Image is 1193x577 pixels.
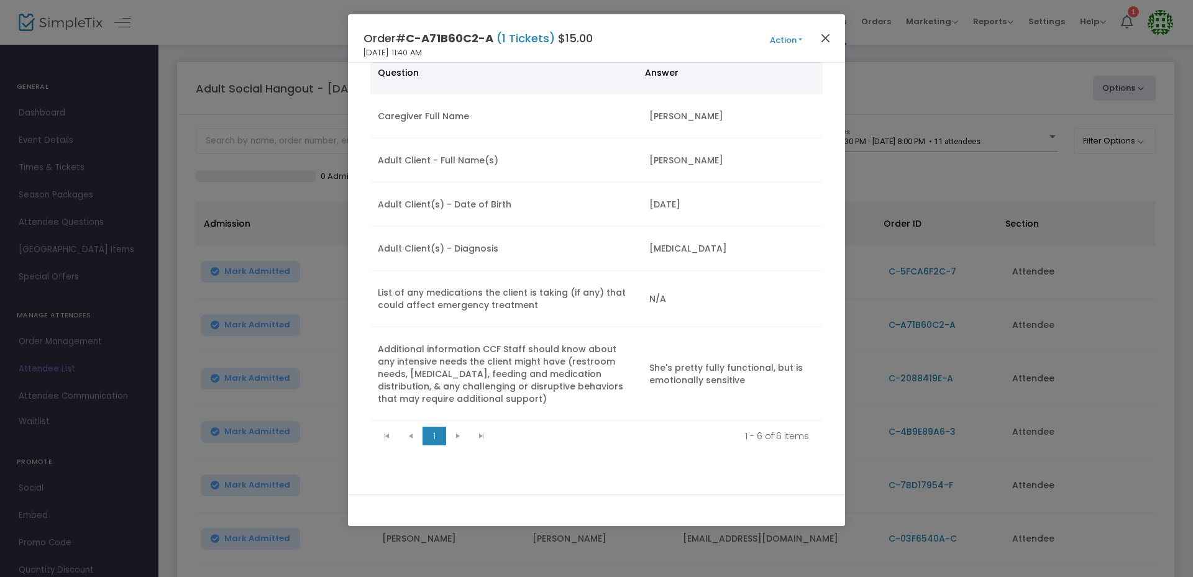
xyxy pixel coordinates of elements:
button: Action [749,34,823,47]
span: [DATE] 11:40 AM [363,47,422,59]
td: Additional information CCF Staff should know about any intensive needs the client might have (res... [370,327,642,421]
th: Answer [638,51,816,94]
td: [DATE] [642,183,823,227]
td: [PERSON_NAME] [642,139,823,183]
td: Caregiver Full Name [370,94,642,139]
kendo-pager-info: 1 - 6 of 6 items [502,430,810,442]
td: N/A [642,271,823,327]
td: [MEDICAL_DATA] [642,227,823,271]
td: List of any medications the client is taking (if any) that could affect emergency treatment [370,271,642,327]
td: Adult Client(s) - Date of Birth [370,183,642,227]
h4: Order# $15.00 [363,30,593,47]
span: Page 1 [423,427,446,445]
td: Adult Client - Full Name(s) [370,139,642,183]
span: (1 Tickets) [493,30,558,46]
th: Question [370,51,638,94]
td: She's pretty fully functional, but is emotionally sensitive [642,327,823,421]
div: Data table [370,51,823,421]
td: Adult Client(s) - Diagnosis [370,227,642,271]
span: C-A71B60C2-A [406,30,493,46]
button: Close [818,30,834,46]
td: [PERSON_NAME] [642,94,823,139]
